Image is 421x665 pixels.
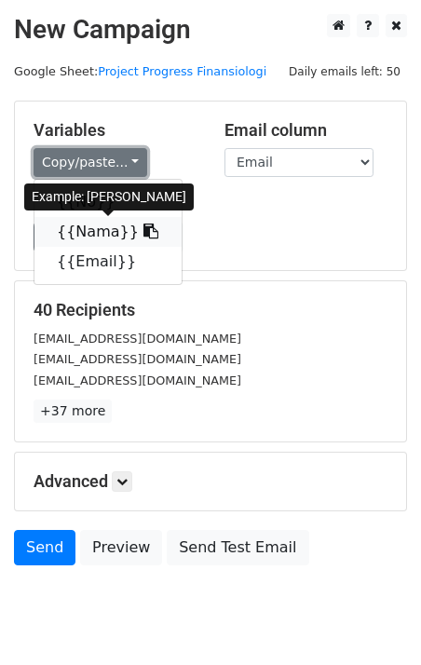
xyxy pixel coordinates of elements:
small: [EMAIL_ADDRESS][DOMAIN_NAME] [34,352,241,366]
h5: Advanced [34,471,387,492]
small: [EMAIL_ADDRESS][DOMAIN_NAME] [34,332,241,346]
a: {{Email}} [34,247,182,277]
a: Copy/paste... [34,148,147,177]
div: Example: [PERSON_NAME] [24,183,194,210]
h5: Variables [34,120,197,141]
a: Send Test Email [167,530,308,565]
h5: Email column [224,120,387,141]
iframe: Chat Widget [328,576,421,665]
a: Daily emails left: 50 [282,64,407,78]
span: Daily emails left: 50 [282,61,407,82]
small: Google Sheet: [14,64,266,78]
a: Project Progress Finansiologi [98,64,266,78]
a: Send [14,530,75,565]
a: Preview [80,530,162,565]
a: +37 more [34,400,112,423]
a: {{Nama}} [34,217,182,247]
h2: New Campaign [14,14,407,46]
small: [EMAIL_ADDRESS][DOMAIN_NAME] [34,373,241,387]
h5: 40 Recipients [34,300,387,320]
